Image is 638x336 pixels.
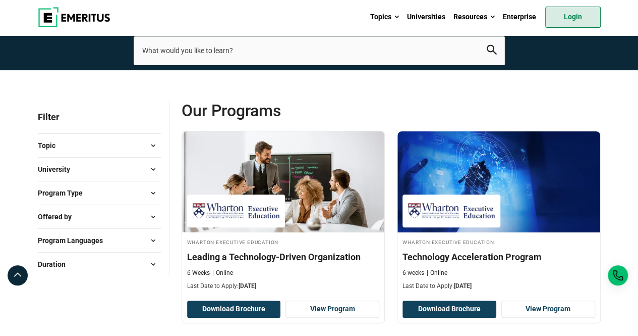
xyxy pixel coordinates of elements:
[487,47,497,57] a: search
[38,164,78,175] span: University
[38,140,64,151] span: Topic
[487,45,497,57] button: search
[402,301,496,318] button: Download Brochure
[285,301,379,318] a: View Program
[402,251,595,263] h4: Technology Acceleration Program
[501,301,595,318] a: View Program
[134,36,505,65] input: search-page
[408,200,495,222] img: Wharton Executive Education
[192,200,280,222] img: Wharton Executive Education
[187,269,210,277] p: 6 Weeks
[38,101,161,133] p: Filter
[397,131,600,232] img: Technology Acceleration Program | Online Technology Course
[182,131,385,232] img: Leading a Technology-Driven Organization | Online Leadership Course
[427,269,447,277] p: Online
[38,138,161,153] button: Topic
[38,162,161,177] button: University
[38,235,111,246] span: Program Languages
[182,101,391,121] span: Our Programs
[402,282,595,291] p: Last Date to Apply:
[38,259,74,270] span: Duration
[402,237,595,246] h4: Wharton Executive Education
[545,7,601,28] a: Login
[182,131,385,296] a: Leadership Course by Wharton Executive Education - October 7, 2025 Wharton Executive Education Wh...
[187,237,380,246] h4: Wharton Executive Education
[187,282,380,291] p: Last Date to Apply:
[402,269,424,277] p: 6 weeks
[38,233,161,248] button: Program Languages
[187,301,281,318] button: Download Brochure
[38,185,161,201] button: Program Type
[397,131,600,296] a: Technology Course by Wharton Executive Education - October 9, 2025 Wharton Executive Education Wh...
[38,211,80,222] span: Offered by
[212,269,233,277] p: Online
[38,257,161,272] button: Duration
[239,282,256,290] span: [DATE]
[187,251,380,263] h4: Leading a Technology-Driven Organization
[454,282,472,290] span: [DATE]
[38,209,161,224] button: Offered by
[38,187,91,199] span: Program Type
